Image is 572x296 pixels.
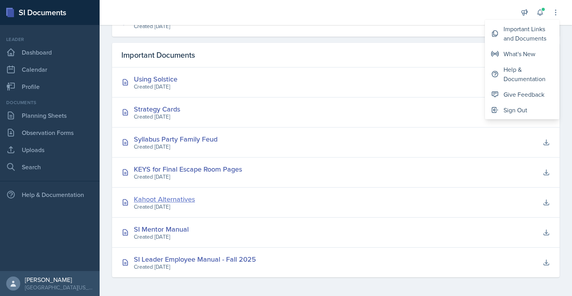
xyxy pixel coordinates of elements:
div: SI Mentor Manual [134,224,189,234]
div: Give Feedback [504,90,544,99]
div: Created [DATE] [134,203,195,211]
div: Help & Documentation [504,65,553,83]
button: Sign Out [485,102,560,118]
div: What's New [504,49,535,58]
a: Uploads [3,142,97,158]
div: Important Links and Documents [504,24,553,43]
div: SI Leader Employee Manual - Fall 2025 [134,254,256,264]
div: Created [DATE] [134,143,218,151]
div: [PERSON_NAME] [25,276,93,284]
div: Kahoot Alternatives [134,194,195,204]
button: What's New [485,46,560,62]
div: Created [DATE] [134,233,189,241]
a: Search [3,159,97,175]
button: Important Links and Documents [485,21,560,46]
div: Help & Documentation [3,187,97,202]
div: Created [DATE] [134,22,174,30]
div: Created [DATE] [134,83,177,91]
div: [GEOGRAPHIC_DATA][US_STATE] [25,284,93,291]
div: Documents [3,99,97,106]
div: Strategy Cards [134,104,180,114]
a: Profile [3,79,97,94]
a: Planning Sheets [3,108,97,123]
a: Dashboard [3,44,97,60]
div: KEYS for Final Escape Room Pages [134,164,242,174]
button: Help & Documentation [485,62,560,87]
div: Leader [3,36,97,43]
span: Important Documents [121,49,195,61]
div: Using Solstice [134,74,177,84]
a: Calendar [3,62,97,77]
a: Observation Forms [3,125,97,140]
button: Give Feedback [485,87,560,102]
div: Created [DATE] [134,113,180,121]
div: Syllabus Party Family Feud [134,134,218,144]
div: Created [DATE] [134,263,256,271]
div: Created [DATE] [134,173,242,181]
div: Sign Out [504,105,527,115]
